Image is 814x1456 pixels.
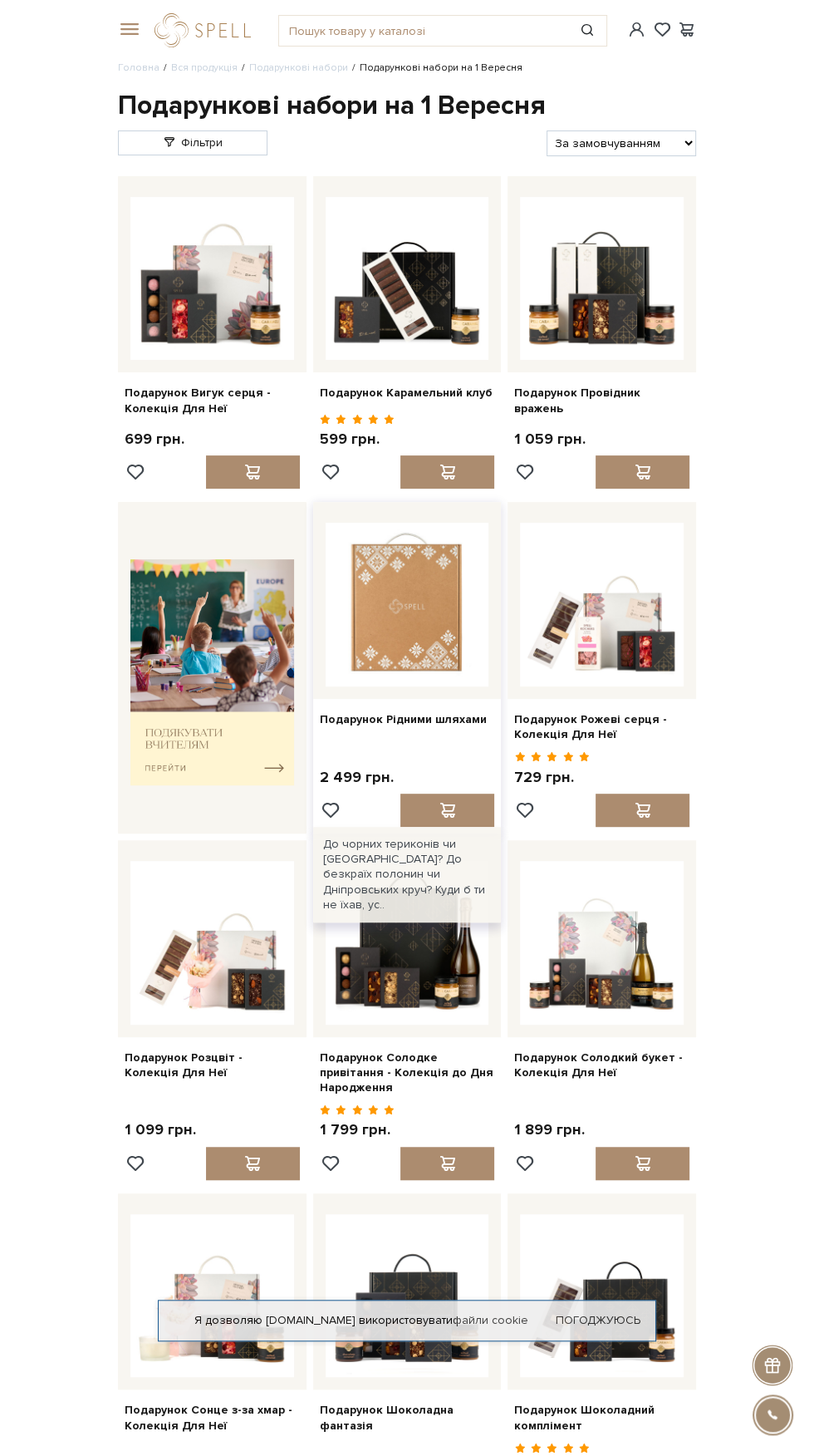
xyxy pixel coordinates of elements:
a: Подарунок Солодке привітання - Колекція до Дня Народження [320,1050,495,1096]
li: Подарункові набори на 1 Вересня [348,61,522,76]
h1: Подарункові набори на 1 Вересня [118,89,696,124]
a: Подарунок Розцвіт - Колекція Для Неї [125,1050,300,1080]
button: Пошук товару у каталозі [568,16,606,46]
a: Подарунок Сонце з-за хмар - Колекція Для Неї [125,1403,300,1433]
div: Я дозволяю [DOMAIN_NAME] використовувати [159,1313,655,1328]
a: Подарунок Шоколадний комплімент [514,1403,689,1433]
a: Подарунок Шоколадна фантазія [320,1403,495,1433]
img: banner [130,559,294,785]
p: 2 499 грн. [320,768,394,787]
a: Подарунок Карамельний клуб [320,386,495,401]
a: файли cookie [453,1313,528,1327]
p: 1 099 грн. [125,1120,196,1139]
p: 729 грн. [514,768,590,787]
p: 1 799 грн. [320,1120,395,1139]
p: 1 899 грн. [514,1120,585,1139]
p: 599 грн. [320,430,395,449]
a: Погоджуюсь [556,1313,640,1328]
a: Подарунок Солодкий букет - Колекція Для Неї [514,1050,689,1080]
a: Фільтри [118,130,267,155]
p: 699 грн. [125,430,184,449]
a: Подарунок Вигук серця - Колекція Для Неї [125,386,300,416]
a: Подарункові набори [249,61,348,74]
a: Головна [118,61,159,74]
a: Подарунок Рожеві серця - Колекція Для Неї [514,712,689,742]
a: Вся продукція [171,61,238,74]
div: До чорних териконів чи [GEOGRAPHIC_DATA]? До безкраїх полонин чи Дніпровських круч? Куди б ти не ... [313,827,502,922]
a: Подарунок Провідник вражень [514,386,689,416]
img: Подарунок Рідними шляхами [326,523,489,686]
p: 1 059 грн. [514,430,586,449]
input: Пошук товару у каталозі [279,16,568,46]
a: logo [154,13,258,47]
a: Подарунок Рідними шляхами [320,712,495,727]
